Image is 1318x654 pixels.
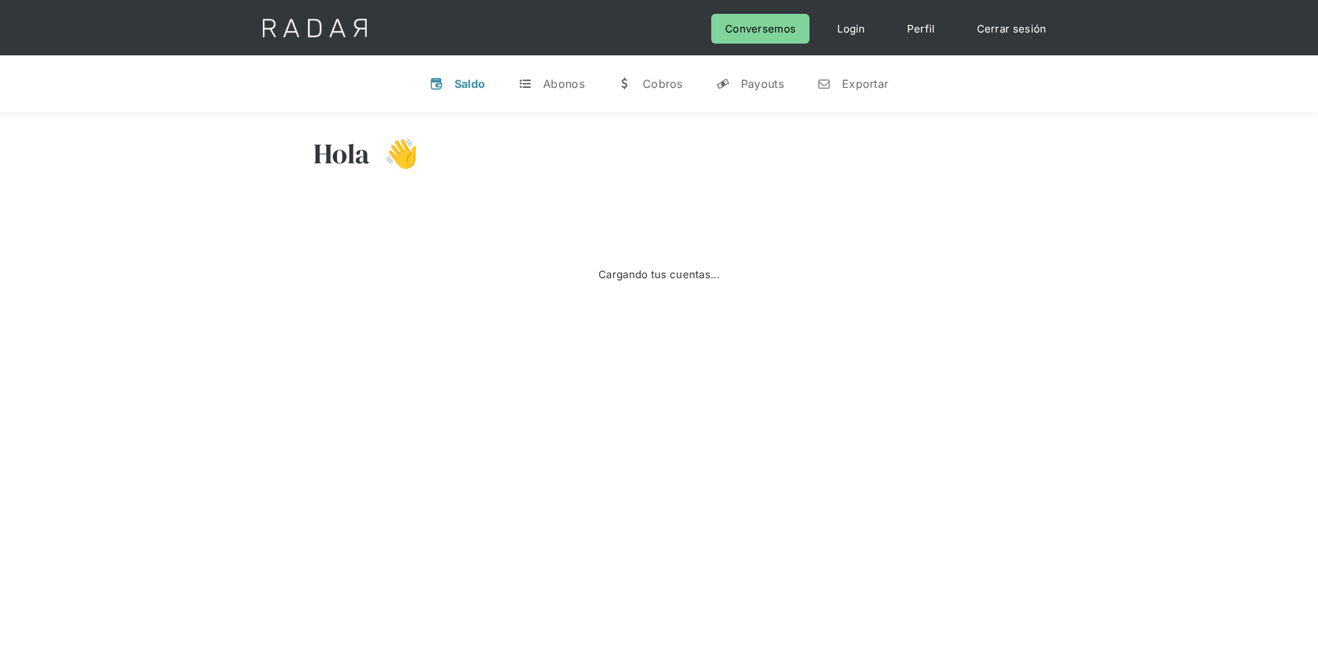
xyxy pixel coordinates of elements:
[716,77,730,91] div: y
[370,136,419,171] h3: 👋
[893,14,949,44] a: Perfil
[711,14,809,44] a: Conversemos
[455,77,486,91] div: Saldo
[741,77,784,91] div: Payouts
[643,77,683,91] div: Cobros
[963,14,1061,44] a: Cerrar sesión
[543,77,585,91] div: Abonos
[842,77,888,91] div: Exportar
[618,77,632,91] div: w
[823,14,879,44] a: Login
[430,77,443,91] div: v
[518,77,532,91] div: t
[598,265,720,284] div: Cargando tus cuentas...
[313,136,370,171] h3: Hola
[817,77,831,91] div: n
